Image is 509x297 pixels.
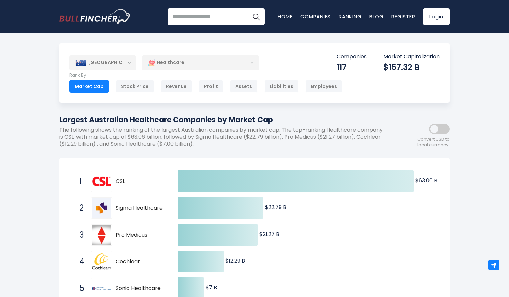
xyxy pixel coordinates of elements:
[116,285,166,292] span: Sonic Healthcare
[423,8,450,25] a: Login
[417,137,450,148] span: Convert USD to local currency
[92,253,111,271] img: Cochlear
[59,114,390,125] h1: Largest Australian Healthcare Companies by Market Cap
[161,80,192,93] div: Revenue
[142,55,259,70] div: Healthcare
[76,283,83,294] span: 5
[76,176,83,187] span: 1
[76,256,83,267] span: 4
[265,203,286,211] text: $22.79 B
[59,9,131,24] img: Bullfincher logo
[76,202,83,214] span: 2
[337,62,367,72] div: 117
[116,178,166,185] span: CSL
[76,229,83,241] span: 3
[259,230,279,238] text: $21.27 B
[339,13,361,20] a: Ranking
[206,284,217,291] text: $7 B
[415,177,437,184] text: $63.06 B
[391,13,415,20] a: Register
[300,13,331,20] a: Companies
[383,53,440,60] p: Market Capitalization
[337,53,367,60] p: Companies
[248,8,265,25] button: Search
[116,80,154,93] div: Stock Price
[69,80,109,93] div: Market Cap
[92,225,111,245] img: Pro Medicus
[264,80,299,93] div: Liabilities
[92,287,111,290] img: Sonic Healthcare
[116,205,166,212] span: Sigma Healthcare
[92,172,111,191] img: CSL
[59,127,390,147] p: The following shows the ranking of the largest Australian companies by market cap. The top-rankin...
[92,198,111,218] img: Sigma Healthcare
[278,13,292,20] a: Home
[199,80,223,93] div: Profit
[69,55,136,70] div: [GEOGRAPHIC_DATA]
[59,9,131,24] a: Go to homepage
[230,80,258,93] div: Assets
[369,13,383,20] a: Blog
[69,72,342,78] p: Rank By
[383,62,440,72] div: $157.32 B
[225,257,245,265] text: $12.29 B
[116,258,166,265] span: Cochlear
[116,232,166,239] span: Pro Medicus
[305,80,342,93] div: Employees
